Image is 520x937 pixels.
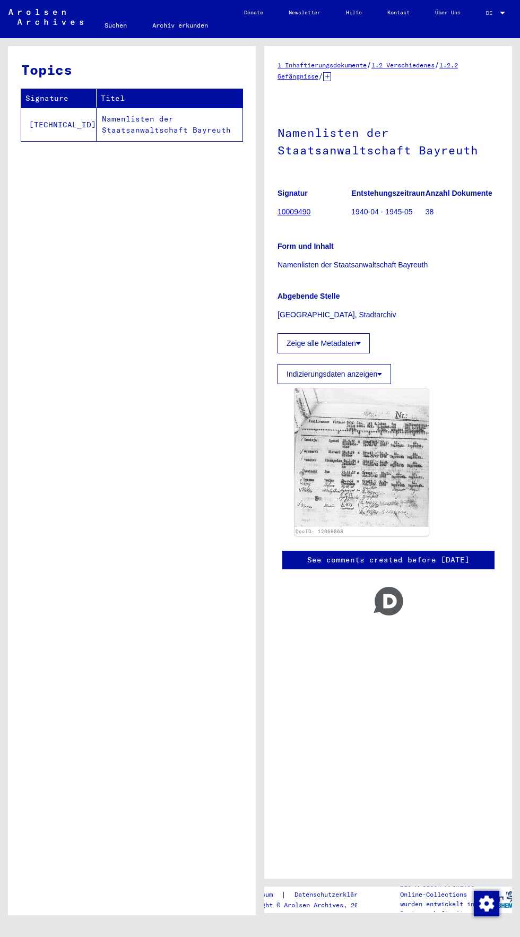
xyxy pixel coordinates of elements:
[278,61,367,69] a: 1 Inhaftierungsdokumente
[351,206,424,218] p: 1940-04 - 1945-05
[239,900,382,910] p: Copyright © Arolsen Archives, 2021
[278,207,310,216] a: 10009490
[92,13,140,38] a: Suchen
[278,242,334,250] b: Form und Inhalt
[278,364,391,384] button: Indizierungsdaten anzeigen
[278,108,499,172] h1: Namenlisten der Staatsanwaltschaft Bayreuth
[97,108,242,141] td: Namenlisten der Staatsanwaltschaft Bayreuth
[294,388,429,527] img: 001.jpg
[278,292,340,300] b: Abgebende Stelle
[307,554,470,566] a: See comments created before [DATE]
[21,89,97,108] th: Signature
[97,89,242,108] th: Titel
[318,71,323,81] span: /
[474,891,499,916] img: Zustimmung ändern
[278,189,308,197] b: Signatur
[435,60,439,70] span: /
[351,189,427,197] b: Entstehungszeitraum
[21,108,97,141] td: [TECHNICAL_ID]
[278,309,499,320] p: [GEOGRAPHIC_DATA], Stadtarchiv
[400,899,481,918] p: wurden entwickelt in Partnerschaft mit
[140,13,221,38] a: Archiv erkunden
[371,61,435,69] a: 1.2 Verschiedenes
[296,528,343,534] a: DocID: 12069868
[8,9,83,25] img: Arolsen_neg.svg
[486,10,498,16] span: DE
[278,259,499,271] p: Namenlisten der Staatsanwaltschaft Bayreuth
[367,60,371,70] span: /
[239,889,382,900] div: |
[21,59,242,80] h3: Topics
[400,880,481,899] p: Die Arolsen Archives Online-Collections
[426,189,492,197] b: Anzahl Dokumente
[426,206,499,218] p: 38
[278,333,370,353] button: Zeige alle Metadaten
[286,889,382,900] a: Datenschutzerklärung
